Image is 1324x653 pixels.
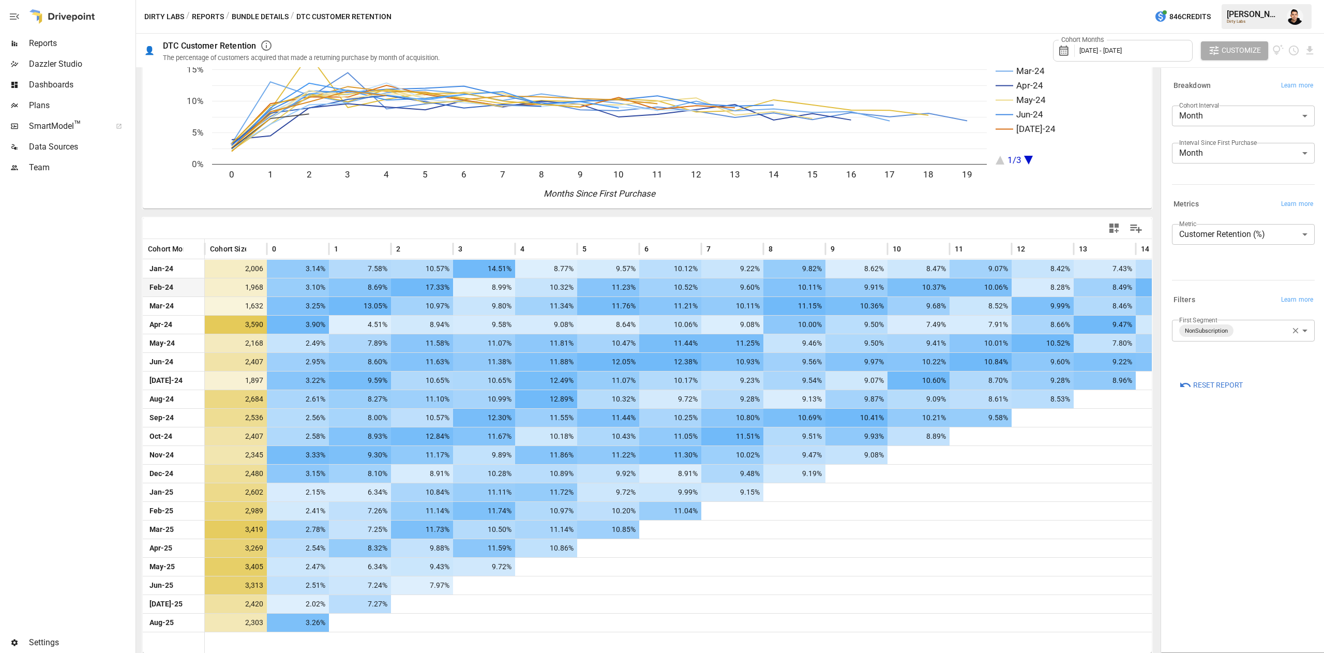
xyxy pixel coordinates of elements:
button: Sort [525,242,540,256]
span: Mar-24 [148,297,199,315]
button: Sort [339,242,354,256]
h6: Metrics [1173,199,1199,210]
span: 11.67% [458,427,513,446]
span: 9.51% [769,427,823,446]
text: 8 [539,169,544,180]
text: 5% [192,127,203,138]
span: 9.47% [769,446,823,464]
span: 8.96% [1079,372,1134,390]
span: 10.21% [893,409,947,427]
span: 10.11% [769,278,823,296]
button: Sort [650,242,664,256]
span: 846 Credits [1169,10,1211,23]
span: 9.22% [1079,353,1134,371]
svg: A chart. [143,22,1136,209]
button: Schedule report [1288,44,1300,56]
span: Reset Report [1193,379,1243,392]
div: / [291,10,294,23]
span: 8.91% [644,465,699,483]
span: 12.84% [396,427,451,446]
span: 9.87% [831,390,885,408]
span: 2.56% [272,409,327,427]
button: Francisco Sanchez [1281,2,1310,31]
span: 3.14% [272,260,327,278]
span: 8.61% [955,390,1010,408]
text: May-24 [1016,95,1046,105]
span: SmartModel [29,120,104,132]
span: 3.90% [272,316,327,334]
span: 2.95% [272,353,327,371]
button: Sort [1026,242,1041,256]
span: 10.52% [644,278,699,296]
span: 8.94% [396,316,451,334]
span: 10.06% [955,278,1010,296]
span: 2,480 [210,465,265,483]
span: 10.65% [396,372,451,390]
span: 11.55% [520,409,575,427]
button: Sort [902,242,916,256]
span: 14 [1141,244,1149,254]
text: 1/3 [1007,155,1021,165]
span: 12 [1017,244,1025,254]
span: Sep-24 [148,409,199,427]
span: 9.13% [769,390,823,408]
button: Sort [1150,242,1165,256]
span: 8.42% [1017,260,1072,278]
span: 8.70% [955,372,1010,390]
span: 10.12% [644,260,699,278]
span: 11.07% [458,334,513,352]
span: 8.66% [1017,316,1072,334]
span: 10.43% [582,427,637,446]
span: 11.05% [644,427,699,446]
span: 13 [1079,244,1087,254]
span: 8.27% [334,390,389,408]
span: 9.50% [831,316,885,334]
span: Reports [29,37,133,50]
span: 8.10% [334,465,389,483]
text: 6 [461,169,467,180]
text: 4 [384,169,389,180]
span: 11.44% [582,409,637,427]
span: Plans [29,99,133,112]
span: 11.23% [582,278,637,296]
span: 10.57% [396,409,451,427]
text: 16 [846,169,856,180]
span: 10.00% [769,316,823,334]
span: Customize [1222,44,1261,57]
div: / [226,10,230,23]
span: 7.43% [1079,260,1134,278]
span: Cohort Size [210,244,249,254]
span: 8.99% [458,278,513,296]
span: Dazzler Studio [29,58,133,70]
span: Learn more [1281,295,1313,305]
span: 8 [769,244,773,254]
span: 11.51% [706,427,761,446]
span: 10.65% [458,372,513,390]
button: Sort [964,242,979,256]
span: 10.89% [520,465,575,483]
span: Dashboards [29,79,133,91]
span: 9.08% [706,316,761,334]
span: 8.46% [1079,297,1134,315]
button: View documentation [1272,41,1284,60]
span: 7.02% [1141,316,1196,334]
span: 2,536 [210,409,265,427]
label: Metric [1179,219,1196,228]
span: 9.59% [334,372,389,390]
span: 10.28% [458,465,513,483]
label: Cohort Interval [1179,101,1219,110]
button: Reports [192,10,224,23]
div: The percentage of customers acquired that made a returning purchase by month of acquisition. [163,54,440,62]
span: 8.62% [831,260,885,278]
span: 3 [458,244,462,254]
span: 10.06% [644,316,699,334]
span: 8.13% [1141,260,1196,278]
span: 2,006 [210,260,265,278]
span: 3.22% [272,372,327,390]
button: Download report [1304,44,1316,56]
span: 11.17% [396,446,451,464]
span: 9.22% [706,260,761,278]
span: 11.25% [706,334,761,352]
text: 3 [345,169,350,180]
label: Cohort Months [1059,35,1107,44]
